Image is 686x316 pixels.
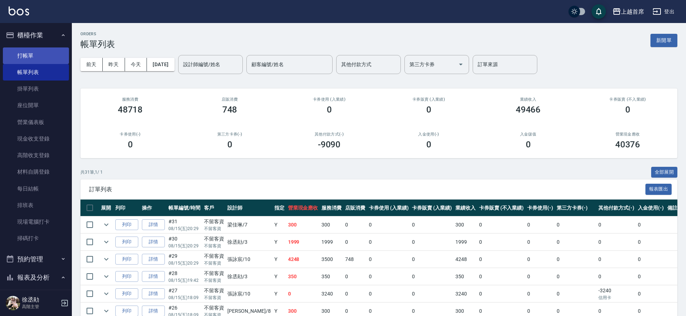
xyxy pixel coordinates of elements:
[410,285,454,302] td: 0
[227,139,232,150] h3: 0
[636,285,666,302] td: 0
[273,251,286,268] td: Y
[598,294,634,301] p: 信用卡
[320,268,343,285] td: 350
[636,216,666,233] td: 0
[115,271,138,282] button: 列印
[454,216,477,233] td: 300
[80,169,103,175] p: 共 31 筆, 1 / 1
[142,288,165,299] a: 詳情
[226,268,272,285] td: 徐丞勛 /3
[343,251,367,268] td: 748
[454,200,477,216] th: 業績收入
[101,271,112,282] button: expand row
[343,234,367,251] td: 0
[204,243,224,249] p: 不留客資
[167,251,202,268] td: #29
[650,34,677,47] button: 新開單
[189,97,271,102] h2: 店販消費
[3,214,69,230] a: 現場電腦打卡
[636,200,666,216] th: 入金使用(-)
[343,200,367,216] th: 店販消費
[168,225,200,232] p: 08/15 (五) 20:29
[555,234,597,251] td: 0
[273,268,286,285] td: Y
[410,216,454,233] td: 0
[555,216,597,233] td: 0
[168,277,200,284] p: 08/15 (五) 19:42
[525,251,555,268] td: 0
[487,132,569,137] h2: 入金儲值
[142,254,165,265] a: 詳情
[526,139,531,150] h3: 0
[273,200,286,216] th: 指定
[367,251,411,268] td: 0
[320,285,343,302] td: 3240
[101,254,112,265] button: expand row
[128,139,133,150] h3: 0
[3,47,69,64] a: 打帳單
[204,270,224,277] div: 不留客資
[597,268,636,285] td: 0
[318,139,341,150] h3: -9090
[89,97,171,102] h3: 服務消費
[477,234,525,251] td: 0
[142,219,165,230] a: 詳情
[286,251,320,268] td: 4248
[426,139,431,150] h3: 0
[343,268,367,285] td: 0
[118,105,143,115] h3: 48718
[3,250,69,269] button: 預約管理
[286,268,320,285] td: 350
[587,132,669,137] h2: 營業現金應收
[477,268,525,285] td: 0
[597,234,636,251] td: 0
[410,200,454,216] th: 卡券販賣 (入業績)
[273,234,286,251] td: Y
[3,180,69,197] a: 每日結帳
[3,164,69,180] a: 材料自購登錄
[167,216,202,233] td: #31
[555,251,597,268] td: 0
[204,294,224,301] p: 不留客資
[80,58,103,71] button: 前天
[89,132,171,137] h2: 卡券使用(-)
[367,285,411,302] td: 0
[597,285,636,302] td: -3240
[454,268,477,285] td: 350
[636,234,666,251] td: 0
[101,237,112,247] button: expand row
[189,132,271,137] h2: 第三方卡券(-)
[525,200,555,216] th: 卡券使用(-)
[3,64,69,81] a: 帳單列表
[555,285,597,302] td: 0
[367,234,411,251] td: 0
[142,237,165,248] a: 詳情
[286,200,320,216] th: 營業現金應收
[204,304,224,312] div: 不留客資
[597,251,636,268] td: 0
[204,287,224,294] div: 不留客資
[597,216,636,233] td: 0
[168,294,200,301] p: 08/15 (五) 18:09
[477,285,525,302] td: 0
[3,197,69,214] a: 排班表
[125,58,147,71] button: 今天
[645,186,672,192] a: 報表匯出
[327,105,332,115] h3: 0
[202,200,226,216] th: 客戶
[113,200,140,216] th: 列印
[477,251,525,268] td: 0
[525,268,555,285] td: 0
[204,277,224,284] p: 不留客資
[3,114,69,130] a: 營業儀表板
[226,251,272,268] td: 張詠宸 /10
[115,254,138,265] button: 列印
[516,105,541,115] h3: 49466
[487,97,569,102] h2: 業績收入
[410,234,454,251] td: 0
[115,219,138,230] button: 列印
[3,81,69,97] a: 掛單列表
[3,147,69,164] a: 高階收支登錄
[454,285,477,302] td: 3240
